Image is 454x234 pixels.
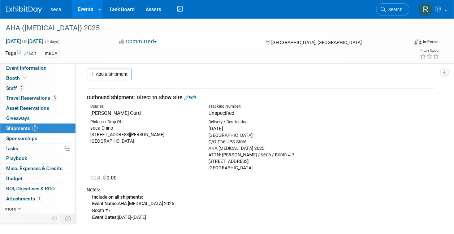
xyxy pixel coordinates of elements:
[24,51,36,56] a: Edit
[6,125,38,131] span: Shipments
[87,187,434,193] div: Notes:
[90,104,198,109] div: Courier:
[376,38,440,48] div: Event Format
[423,39,440,44] div: In-Person
[419,3,432,16] img: Rachel Jordan
[208,119,316,125] div: Delivery / Destination:
[0,204,75,214] a: more
[37,196,42,201] span: 1
[90,125,198,144] div: seca Chino [STREET_ADDRESS][PERSON_NAME] [GEOGRAPHIC_DATA]
[6,186,55,191] span: ROI, Objectives & ROO
[87,69,132,80] a: Add a Shipment
[208,110,234,116] span: Unspecified
[0,113,75,123] a: Giveaways
[52,95,57,101] span: 3
[92,201,118,206] b: Event Name:
[6,115,30,121] span: Giveaways
[6,65,47,71] span: Event Information
[208,132,316,171] div: [GEOGRAPHIC_DATA] C/O The UPS Store AHA [MEDICAL_DATA] 2025 ATTN: [PERSON_NAME] / seca / Booth # ...
[48,214,61,223] td: Personalize Event Tab Strip
[6,175,22,181] span: Budget
[44,39,60,44] span: (4 days)
[0,164,75,173] a: Misc. Expenses & Credits
[0,83,75,93] a: Staff2
[208,125,316,132] div: [DATE]
[414,39,421,44] img: Format-Inperson.png
[51,6,61,12] span: seca
[32,125,38,131] span: 2
[184,95,196,100] a: Edit
[5,49,36,58] td: Tags
[5,38,43,44] span: [DATE] [DATE]
[6,6,42,13] img: ExhibitDay
[6,135,37,141] span: Sponsorships
[92,214,118,220] b: Event Dates:
[0,93,75,103] a: Travel Reservations3
[376,3,409,16] a: Search
[0,134,75,143] a: Sponsorships
[271,40,362,45] span: [GEOGRAPHIC_DATA], [GEOGRAPHIC_DATA]
[0,153,75,163] a: Playbook
[6,75,28,81] span: Booth
[61,214,76,223] td: Toggle Event Tabs
[0,103,75,113] a: Asset Reservations
[0,123,75,133] a: Shipments2
[23,76,27,80] i: Booth reservation complete
[5,206,16,212] span: more
[386,7,402,12] span: Search
[0,184,75,194] a: ROI, Objectives & ROO
[0,63,75,73] a: Event Information
[5,146,18,151] span: Tasks
[6,105,49,111] span: Asset Reservations
[90,175,120,181] span: 0.00
[87,94,434,101] div: Outbound Shipment: Direct to Show Site
[420,49,439,53] div: Event Rating
[90,119,198,125] div: Pick-up / Drop-Off:
[6,165,62,171] span: Misc. Expenses & Credits
[6,196,42,201] span: Attachments
[90,109,198,117] div: [PERSON_NAME] Card
[21,38,28,44] span: to
[6,85,24,91] span: Staff
[0,73,75,83] a: Booth
[6,95,57,101] span: Travel Reservations
[43,50,60,57] div: mBCA
[208,104,345,109] div: Tracking Number:
[6,155,27,161] span: Playbook
[90,175,107,181] span: Cost: $
[3,22,402,35] div: AHA ([MEDICAL_DATA]) 2025
[0,144,75,153] a: Tasks
[0,174,75,183] a: Budget
[92,194,143,200] b: Include on all shipments:
[19,85,24,91] span: 2
[0,194,75,204] a: Attachments1
[117,38,160,45] button: Committed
